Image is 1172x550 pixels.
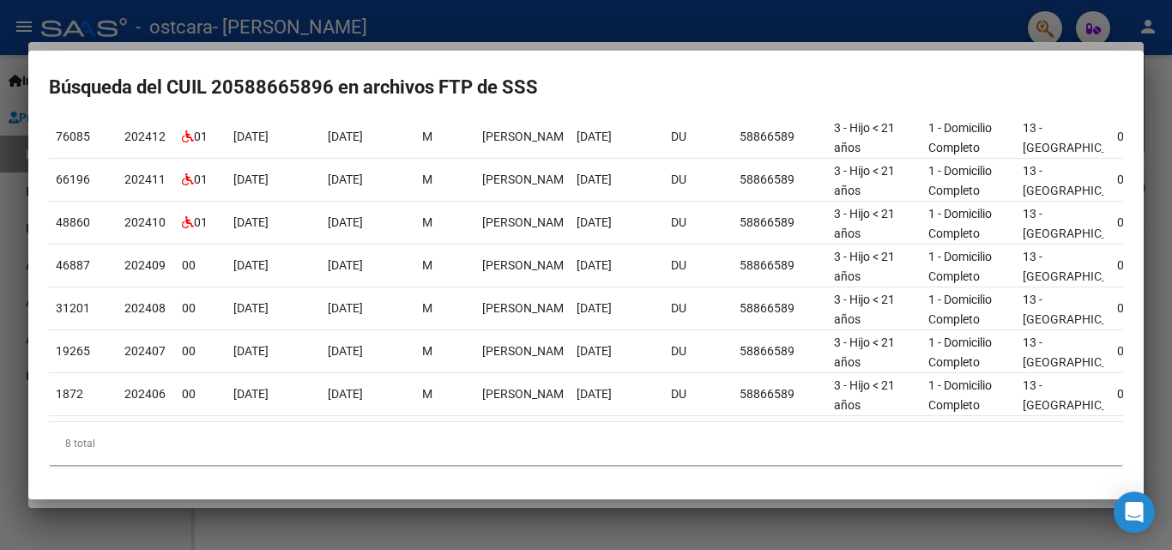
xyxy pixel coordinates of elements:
[56,387,83,401] span: 1872
[328,387,363,401] span: [DATE]
[671,170,726,190] div: DU
[49,71,1123,104] h2: Búsqueda del CUIL 20588665896 en archivos FTP de SSS
[834,378,895,412] span: 3 - Hijo < 21 años
[834,335,895,369] span: 3 - Hijo < 21 años
[422,344,432,358] span: M
[482,172,574,186] span: GAUNA MALCOLM ISAIAS
[233,215,269,229] span: [DATE]
[671,341,726,361] div: DU
[124,130,166,143] span: 202412
[740,384,820,404] div: 58866589
[928,207,992,240] span: 1 - Domicilio Completo
[577,172,612,186] span: [DATE]
[834,250,895,283] span: 3 - Hijo < 21 años
[482,215,574,229] span: GAUNA MALCOLM ISAIAS
[56,344,90,358] span: 19265
[577,387,612,401] span: [DATE]
[233,387,269,401] span: [DATE]
[928,293,992,326] span: 1 - Domicilio Completo
[482,258,574,272] span: GAUNA MALCOLM ISAIAS
[422,258,432,272] span: M
[740,299,820,318] div: 58866589
[928,121,992,154] span: 1 - Domicilio Completo
[422,215,432,229] span: M
[740,256,820,275] div: 58866589
[328,258,363,272] span: [DATE]
[671,127,726,147] div: DU
[124,258,166,272] span: 202409
[671,384,726,404] div: DU
[1023,293,1139,326] span: 13 - [GEOGRAPHIC_DATA]
[1023,250,1139,283] span: 13 - [GEOGRAPHIC_DATA]
[233,258,269,272] span: [DATE]
[422,387,432,401] span: M
[740,213,820,233] div: 58866589
[328,301,363,315] span: [DATE]
[740,127,820,147] div: 58866589
[422,301,432,315] span: M
[422,172,432,186] span: M
[182,384,220,404] div: 00
[182,127,220,147] div: 01
[928,378,992,412] span: 1 - Domicilio Completo
[577,344,612,358] span: [DATE]
[482,130,574,143] span: GAUNA MALCOLM ISAIAS
[328,130,363,143] span: [DATE]
[577,215,612,229] span: [DATE]
[928,164,992,197] span: 1 - Domicilio Completo
[182,213,220,233] div: 01
[1023,378,1139,412] span: 13 - [GEOGRAPHIC_DATA]
[671,213,726,233] div: DU
[577,130,612,143] span: [DATE]
[182,341,220,361] div: 00
[233,301,269,315] span: [DATE]
[482,344,574,358] span: GAUNA MALCOLM ISAIAS
[422,130,432,143] span: M
[328,215,363,229] span: [DATE]
[482,301,574,315] span: GAUNA MALCOLM ISAIAS
[56,301,90,315] span: 31201
[740,170,820,190] div: 58866589
[928,335,992,369] span: 1 - Domicilio Completo
[124,301,166,315] span: 202408
[182,256,220,275] div: 00
[834,293,895,326] span: 3 - Hijo < 21 años
[233,344,269,358] span: [DATE]
[1023,335,1139,369] span: 13 - [GEOGRAPHIC_DATA]
[928,250,992,283] span: 1 - Domicilio Completo
[124,215,166,229] span: 202410
[328,172,363,186] span: [DATE]
[56,172,90,186] span: 66196
[671,299,726,318] div: DU
[1023,207,1139,240] span: 13 - [GEOGRAPHIC_DATA]
[834,121,895,154] span: 3 - Hijo < 21 años
[1023,164,1139,197] span: 13 - [GEOGRAPHIC_DATA]
[577,301,612,315] span: [DATE]
[182,299,220,318] div: 00
[1114,492,1155,533] div: Open Intercom Messenger
[482,387,574,401] span: GAUNA MALCOLM ISAIAS
[834,164,895,197] span: 3 - Hijo < 21 años
[577,258,612,272] span: [DATE]
[233,172,269,186] span: [DATE]
[834,207,895,240] span: 3 - Hijo < 21 años
[182,170,220,190] div: 01
[124,172,166,186] span: 202411
[233,130,269,143] span: [DATE]
[49,422,1123,465] div: 8 total
[56,130,90,143] span: 76085
[124,387,166,401] span: 202406
[1023,121,1139,154] span: 13 - [GEOGRAPHIC_DATA]
[740,341,820,361] div: 58866589
[124,344,166,358] span: 202407
[671,256,726,275] div: DU
[56,215,90,229] span: 48860
[328,344,363,358] span: [DATE]
[56,258,90,272] span: 46887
